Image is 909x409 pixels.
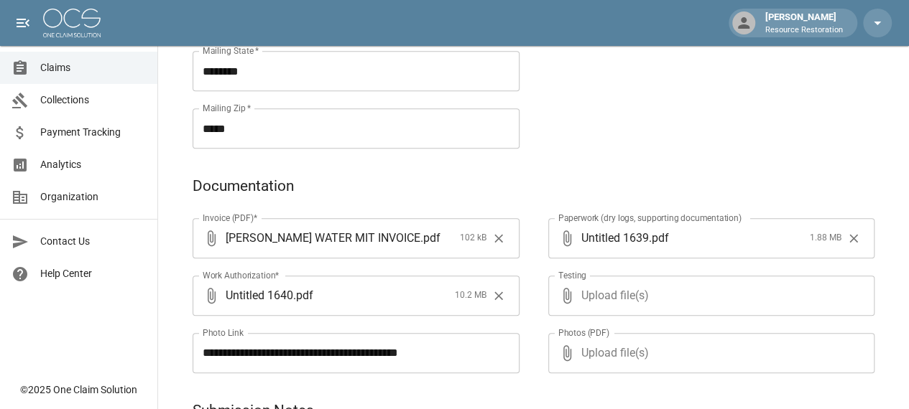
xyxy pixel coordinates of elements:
div: [PERSON_NAME] [760,10,849,36]
label: Photo Link [203,326,244,339]
span: 10.2 MB [455,288,486,303]
span: Untitled 1640 [226,287,293,304]
span: Upload file(s) [581,276,836,316]
span: . pdf [420,230,440,246]
span: Analytics [40,157,146,172]
span: Contact Us [40,234,146,249]
span: Organization [40,189,146,204]
span: Payment Tracking [40,125,146,140]
span: . pdf [293,287,313,304]
span: Help Center [40,266,146,281]
label: Mailing State [203,44,259,57]
button: Clear [843,227,864,249]
span: 1.88 MB [810,231,841,245]
img: ocs-logo-white-transparent.png [43,9,101,37]
p: Resource Restoration [765,24,843,37]
span: 102 kB [460,231,486,245]
label: Work Authorization* [203,269,280,281]
label: Invoice (PDF)* [203,212,258,224]
span: . pdf [649,230,669,246]
label: Paperwork (dry logs, supporting documentation) [558,212,742,224]
label: Photos (PDF) [558,326,609,339]
div: © 2025 One Claim Solution [20,382,137,397]
label: Mailing Zip [203,102,252,114]
span: Upload file(s) [581,333,836,373]
label: Testing [558,269,586,281]
span: Untitled 1639 [581,230,649,246]
span: Collections [40,93,146,108]
span: Claims [40,60,146,75]
button: Clear [488,285,509,306]
button: Clear [488,227,509,249]
button: open drawer [9,9,37,37]
span: [PERSON_NAME] WATER MIT INVOICE [226,230,420,246]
